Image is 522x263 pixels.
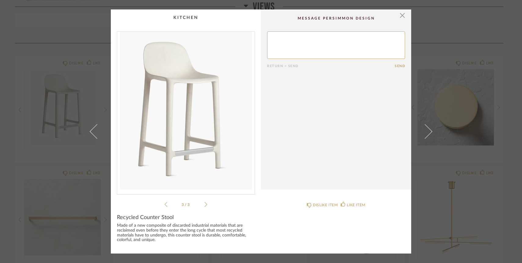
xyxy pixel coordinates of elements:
[187,203,190,207] span: 3
[395,64,405,68] button: Send
[267,64,395,68] div: Return = Send
[117,32,255,189] img: b0b4ffdf-c2f1-4505-9e39-e0398a8dac07_1000x1000.jpg
[313,202,338,208] div: DISLIKE ITEM
[185,203,187,207] span: /
[347,202,365,208] div: LIKE ITEM
[182,203,185,207] span: 3
[117,214,174,221] span: Recycled Counter Stool
[117,223,255,243] div: Made of a new composite of discarded industrial materials that are reclaimed even before they ent...
[117,32,255,189] div: 2
[396,9,408,22] button: Close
